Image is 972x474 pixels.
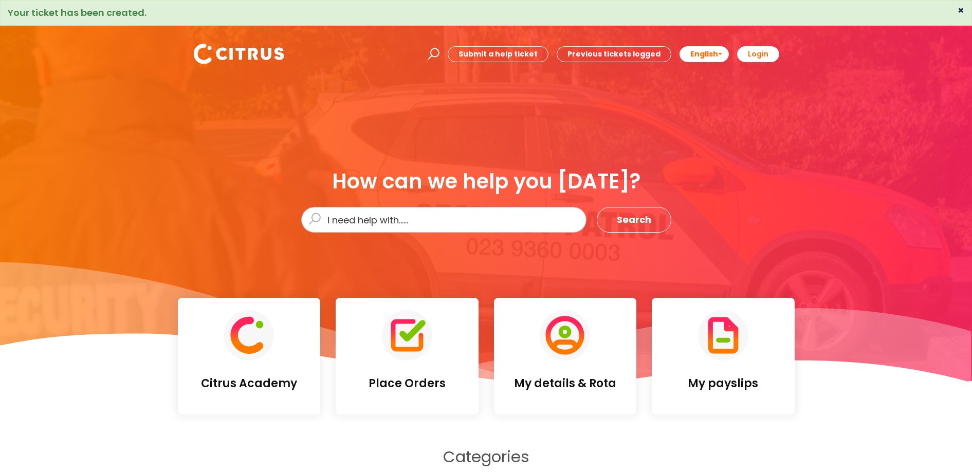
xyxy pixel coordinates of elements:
span: Search [617,212,651,228]
a: Citrus Academy [178,298,321,414]
h2: Categories [178,447,795,466]
b: Login [748,49,768,59]
input: I need help with...... [301,207,586,233]
button: × [958,6,964,15]
div: How can we help you [DATE]? [301,170,671,193]
a: My details & Rota [494,298,637,414]
span: English [690,49,718,59]
h4: My details & Rota [502,377,629,390]
button: Search [597,207,671,233]
a: Previous tickets logged [557,46,671,62]
a: Submit a help ticket [448,46,548,62]
a: Place Orders [336,298,479,414]
a: Login [737,46,779,62]
a: My payslips [652,298,795,414]
h4: Place Orders [344,377,470,390]
h4: Citrus Academy [186,377,313,390]
h4: My payslips [660,377,786,390]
